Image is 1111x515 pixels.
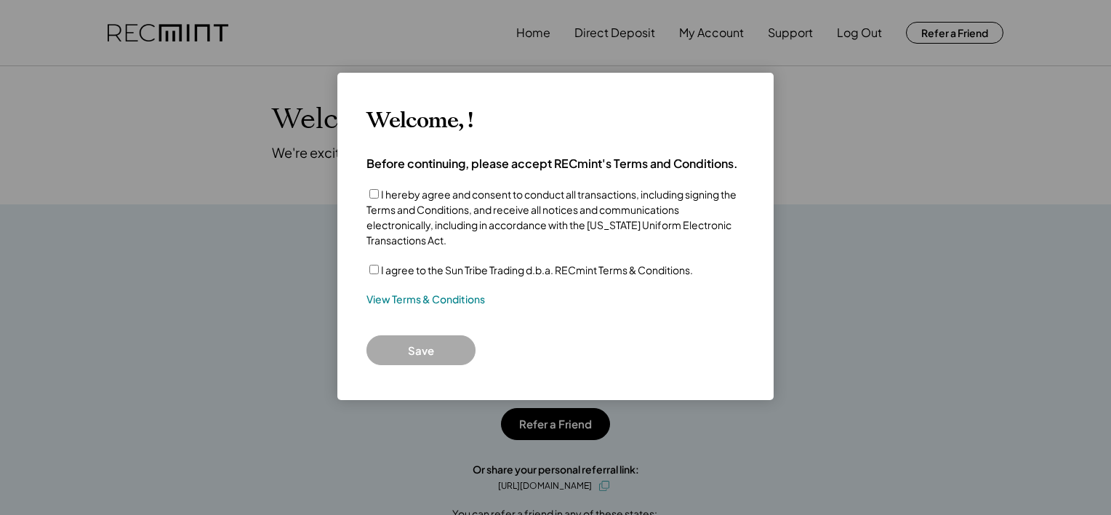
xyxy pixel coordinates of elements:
[366,292,485,307] a: View Terms & Conditions
[366,335,476,365] button: Save
[366,156,738,172] h4: Before continuing, please accept RECmint's Terms and Conditions.
[366,108,473,134] h3: Welcome, !
[366,188,737,247] label: I hereby agree and consent to conduct all transactions, including signing the Terms and Condition...
[381,263,693,276] label: I agree to the Sun Tribe Trading d.b.a. RECmint Terms & Conditions.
